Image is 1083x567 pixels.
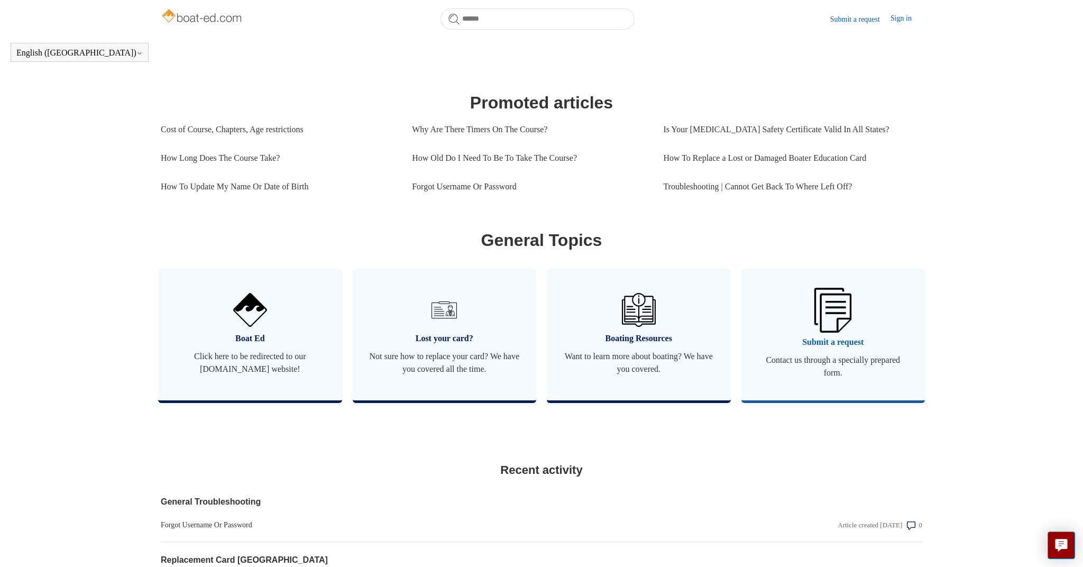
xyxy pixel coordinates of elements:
[369,350,521,376] span: Not sure how to replace your card? We have you covered all the time.
[369,332,521,345] span: Lost your card?
[16,48,143,58] button: English ([GEOGRAPHIC_DATA])
[353,269,537,400] a: Lost your card? Not sure how to replace your card? We have you covered all the time.
[838,520,902,531] div: Article created [DATE]
[757,336,910,349] span: Submit a request
[891,13,922,25] a: Sign in
[663,172,914,201] a: Troubleshooting | Cannot Get Back To Where Left Off?
[412,144,647,172] a: How Old Do I Need To Be To Take The Course?
[161,227,922,253] h1: General Topics
[158,269,342,400] a: Boat Ed Click here to be redirected to our [DOMAIN_NAME] website!
[412,172,647,201] a: Forgot Username Or Password
[563,332,715,345] span: Boating Resources
[663,144,914,172] a: How To Replace a Lost or Damaged Boater Education Card
[233,293,267,327] img: 01HZPCYVNCVF44JPJQE4DN11EA
[174,332,326,345] span: Boat Ed
[440,8,635,30] input: Search
[161,172,396,201] a: How To Update My Name Or Date of Birth
[174,350,326,376] span: Click here to be redirected to our [DOMAIN_NAME] website!
[161,461,922,479] h2: Recent activity
[412,115,647,144] a: Why Are There Timers On The Course?
[161,144,396,172] a: How Long Does The Course Take?
[830,14,891,25] a: Submit a request
[161,115,396,144] a: Cost of Course, Chapters, Age restrictions
[1048,532,1075,559] button: Live chat
[563,350,715,376] span: Want to learn more about boating? We have you covered.
[663,115,914,144] a: Is Your [MEDICAL_DATA] Safety Certificate Valid In All States?
[622,293,656,327] img: 01HZPCYVZMCNPYXCC0DPA2R54M
[161,6,245,28] img: Boat-Ed Help Center home page
[814,288,851,332] img: 01HZPCYW3NK71669VZTW7XY4G9
[161,554,694,566] a: Replacement Card [GEOGRAPHIC_DATA]
[161,90,922,115] h1: Promoted articles
[741,269,925,400] a: Submit a request Contact us through a specially prepared form.
[427,293,461,327] img: 01HZPCYVT14CG9T703FEE4SFXC
[757,354,910,379] span: Contact us through a specially prepared form.
[547,269,731,400] a: Boating Resources Want to learn more about boating? We have you covered.
[161,519,694,531] a: Forgot Username Or Password
[161,496,694,508] a: General Troubleshooting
